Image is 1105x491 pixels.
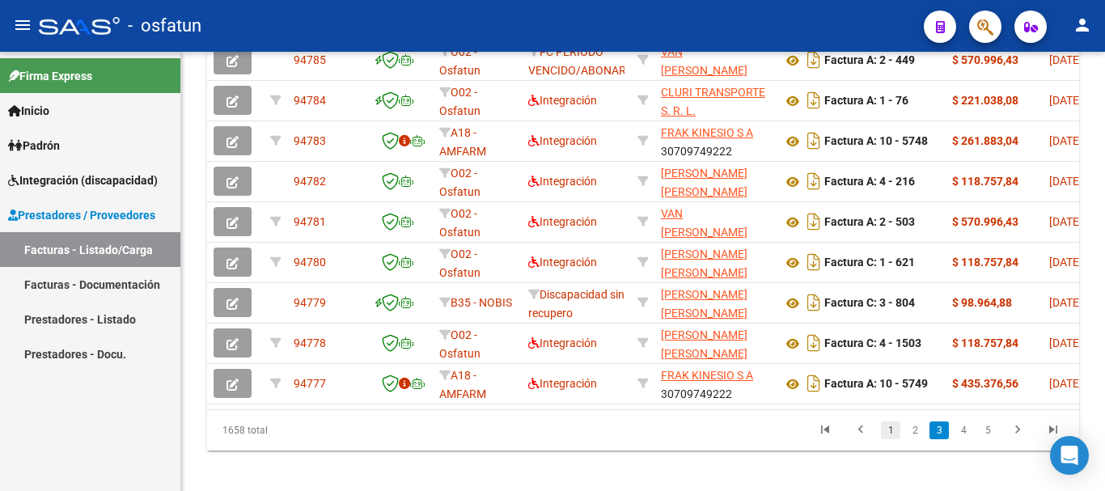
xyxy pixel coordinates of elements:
[824,54,915,67] strong: Factura A: 2 - 449
[824,256,915,269] strong: Factura C: 1 - 621
[803,128,824,154] i: Descargar documento
[294,377,326,390] span: 94777
[661,83,769,117] div: 30718002202
[661,286,769,320] div: 27313866497
[294,94,326,107] span: 94784
[294,53,326,66] span: 94785
[294,175,326,188] span: 94782
[528,175,597,188] span: Integración
[1049,256,1082,269] span: [DATE]
[294,215,326,228] span: 94781
[528,288,624,320] span: Discapacidad sin recupero
[8,67,92,85] span: Firma Express
[803,209,824,235] i: Descargar documento
[929,421,949,439] a: 3
[952,175,1018,188] strong: $ 118.757,84
[661,43,769,77] div: 27228249950
[952,337,1018,349] strong: $ 118.757,84
[952,377,1018,390] strong: $ 435.376,56
[1002,421,1033,439] a: go to next page
[439,207,481,257] span: O02 - Osfatun Propio
[294,337,326,349] span: 94778
[8,102,49,120] span: Inicio
[1049,337,1082,349] span: [DATE]
[905,421,925,439] a: 2
[528,215,597,228] span: Integración
[803,168,824,194] i: Descargar documento
[661,245,769,279] div: 27271034356
[8,206,155,224] span: Prestadores / Proveedores
[661,369,753,382] span: FRAK KINESIO S A
[978,421,997,439] a: 5
[439,45,481,95] span: O02 - Osfatun Propio
[1049,296,1082,309] span: [DATE]
[803,47,824,73] i: Descargar documento
[8,171,158,189] span: Integración (discapacidad)
[439,248,481,298] span: O02 - Osfatun Propio
[824,95,908,108] strong: Factura A: 1 - 76
[1049,94,1082,107] span: [DATE]
[439,126,486,158] span: A18 - AMFARM
[824,216,915,229] strong: Factura A: 2 - 503
[951,417,976,444] li: page 4
[824,297,915,310] strong: Factura C: 3 - 804
[528,377,597,390] span: Integración
[528,256,597,269] span: Integración
[661,205,769,239] div: 27228249950
[952,215,1018,228] strong: $ 570.996,43
[845,421,876,439] a: go to previous page
[824,135,928,148] strong: Factura A: 10 - 5748
[661,126,753,139] span: FRAK KINESIO S A
[528,94,597,107] span: Integración
[451,296,512,309] span: B35 - NOBIS
[1049,215,1082,228] span: [DATE]
[1050,436,1089,475] div: Open Intercom Messenger
[1038,421,1069,439] a: go to last page
[294,256,326,269] span: 94780
[803,370,824,396] i: Descargar documento
[976,417,1000,444] li: page 5
[881,421,900,439] a: 1
[661,288,747,320] span: [PERSON_NAME] [PERSON_NAME]
[952,296,1012,309] strong: $ 98.964,88
[439,328,481,379] span: O02 - Osfatun Propio
[661,45,747,95] span: VAN [PERSON_NAME] [PERSON_NAME]
[952,256,1018,269] strong: $ 118.757,84
[528,45,626,95] span: FC PERIODO VENCIDO/ABONAR DE FP
[952,134,1018,147] strong: $ 261.883,04
[439,167,481,217] span: O02 - Osfatun Propio
[528,134,597,147] span: Integración
[803,87,824,113] i: Descargar documento
[661,164,769,198] div: 27311346860
[1049,175,1082,188] span: [DATE]
[952,94,1018,107] strong: $ 221.038,08
[661,207,747,257] span: VAN [PERSON_NAME] [PERSON_NAME]
[661,328,747,360] span: [PERSON_NAME] [PERSON_NAME]
[439,86,481,136] span: O02 - Osfatun Propio
[954,421,973,439] a: 4
[952,53,1018,66] strong: $ 570.996,43
[661,86,765,117] span: CLURI TRANSPORTE S. R. L.
[903,417,927,444] li: page 2
[824,176,915,188] strong: Factura A: 4 - 216
[810,421,840,439] a: go to first page
[661,366,769,400] div: 30709749222
[1049,377,1082,390] span: [DATE]
[878,417,903,444] li: page 1
[8,137,60,154] span: Padrón
[927,417,951,444] li: page 3
[13,15,32,35] mat-icon: menu
[294,296,326,309] span: 94779
[661,326,769,360] div: 27326143451
[1049,53,1082,66] span: [DATE]
[439,369,486,400] span: A18 - AMFARM
[294,134,326,147] span: 94783
[128,8,201,44] span: - osfatun
[824,378,928,391] strong: Factura A: 10 - 5749
[803,330,824,356] i: Descargar documento
[1073,15,1092,35] mat-icon: person
[803,290,824,315] i: Descargar documento
[661,248,747,279] span: [PERSON_NAME] [PERSON_NAME]
[1049,134,1082,147] span: [DATE]
[803,249,824,275] i: Descargar documento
